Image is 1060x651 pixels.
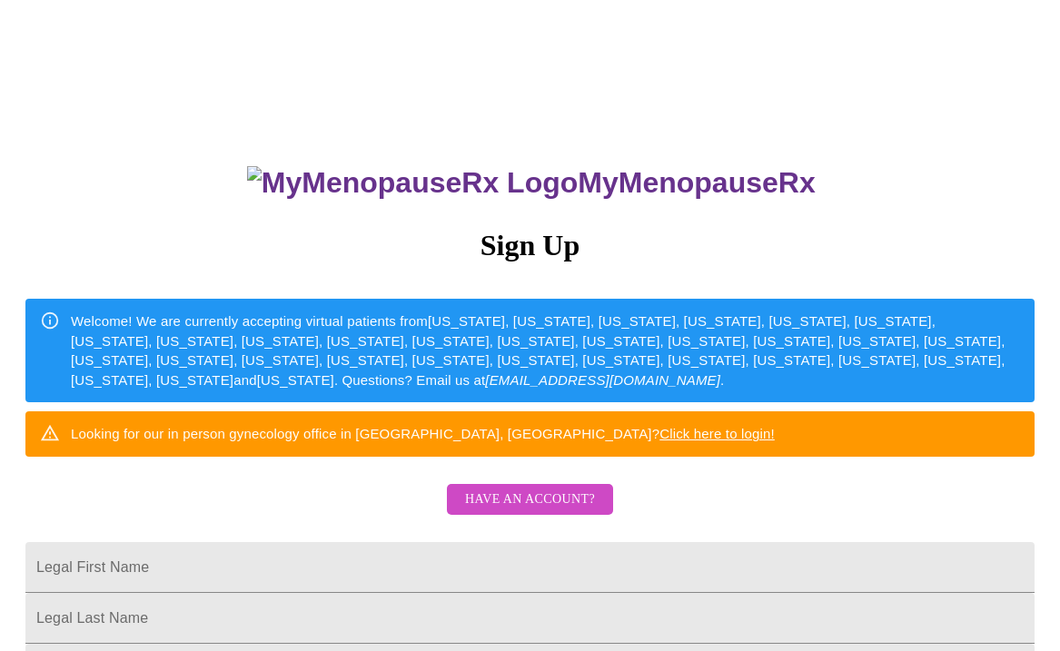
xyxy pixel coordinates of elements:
[659,426,775,441] a: Click here to login!
[485,372,720,388] em: [EMAIL_ADDRESS][DOMAIN_NAME]
[28,166,1035,200] h3: MyMenopauseRx
[71,304,1020,397] div: Welcome! We are currently accepting virtual patients from [US_STATE], [US_STATE], [US_STATE], [US...
[247,166,578,200] img: MyMenopauseRx Logo
[465,488,595,511] span: Have an account?
[442,504,618,519] a: Have an account?
[71,417,775,450] div: Looking for our in person gynecology office in [GEOGRAPHIC_DATA], [GEOGRAPHIC_DATA]?
[25,229,1035,262] h3: Sign Up
[447,484,613,516] button: Have an account?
